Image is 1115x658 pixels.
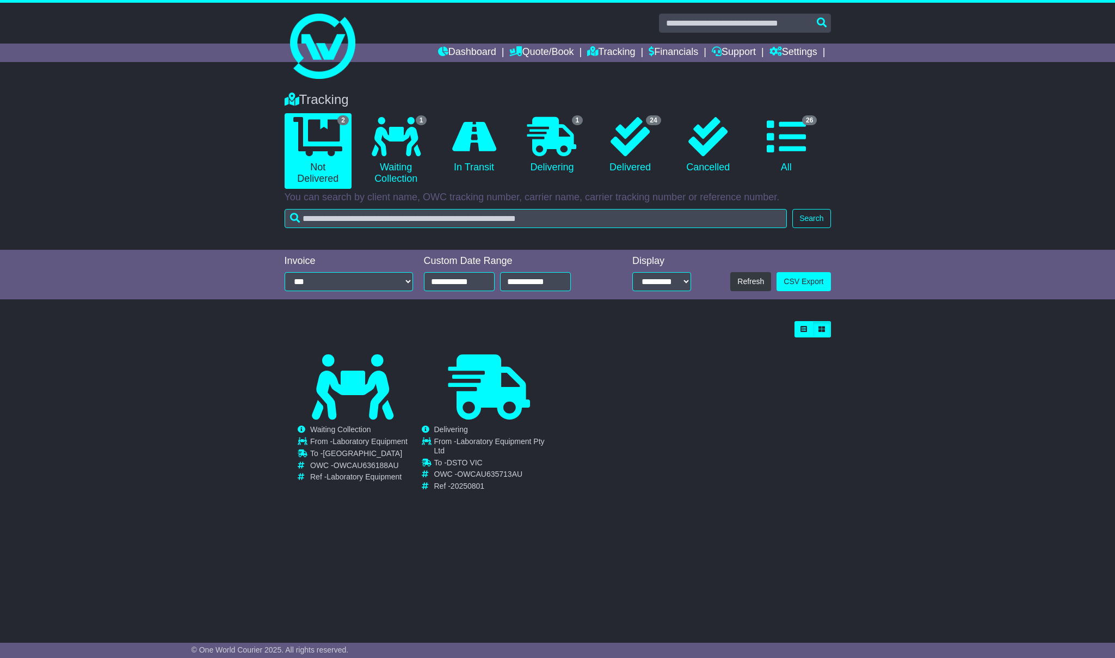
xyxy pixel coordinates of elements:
[753,113,820,177] a: 26 All
[310,461,408,473] td: OWC -
[285,113,352,189] a: 2 Not Delivered
[457,470,522,478] span: OWCAU635713AU
[777,272,830,291] a: CSV Export
[675,113,742,177] a: Cancelled
[632,255,691,267] div: Display
[285,192,831,204] p: You can search by client name, OWC tracking number, carrier name, carrier tracking number or refe...
[587,44,635,62] a: Tracking
[434,482,557,491] td: Ref -
[509,44,574,62] a: Quote/Book
[434,470,557,482] td: OWC -
[310,425,371,434] span: Waiting Collection
[434,437,557,458] td: From -
[334,461,399,470] span: OWCAU636188AU
[332,437,408,446] span: Laboratory Equipment
[310,437,408,449] td: From -
[310,472,408,482] td: Ref -
[438,44,496,62] a: Dashboard
[769,44,817,62] a: Settings
[440,113,507,177] a: In Transit
[310,449,408,461] td: To -
[596,113,663,177] a: 24 Delivered
[192,645,349,654] span: © One World Courier 2025. All rights reserved.
[337,115,349,125] span: 2
[416,115,427,125] span: 1
[712,44,756,62] a: Support
[434,425,468,434] span: Delivering
[572,115,583,125] span: 1
[362,113,429,189] a: 1 Waiting Collection
[730,272,771,291] button: Refresh
[279,92,836,108] div: Tracking
[519,113,586,177] a: 1 Delivering
[792,209,830,228] button: Search
[434,437,545,455] span: Laboratory Equipment Pty Ltd
[424,255,599,267] div: Custom Date Range
[649,44,698,62] a: Financials
[802,115,817,125] span: 26
[434,458,557,470] td: To -
[447,458,483,467] span: DSTO VIC
[327,472,402,481] span: Laboratory Equipment
[323,449,402,458] span: [GEOGRAPHIC_DATA]
[646,115,661,125] span: 24
[451,482,484,490] span: 20250801
[285,255,413,267] div: Invoice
